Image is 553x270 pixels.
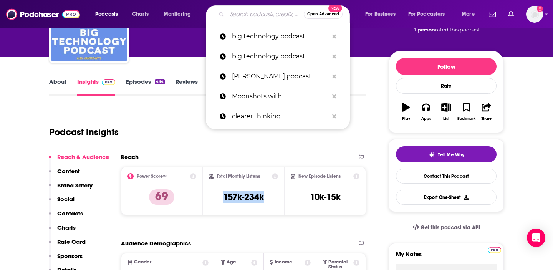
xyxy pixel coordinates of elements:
[6,7,80,22] img: Podchaser - Follow, Share and Rate Podcasts
[328,5,342,12] span: New
[328,260,352,270] span: Parental Status
[488,247,501,253] img: Podchaser Pro
[526,6,543,23] span: Logged in as sashagoldin
[223,191,264,203] h3: 157k-234k
[416,98,436,126] button: Apps
[49,182,93,196] button: Brand Safety
[505,8,517,21] a: Show notifications dropdown
[158,8,201,20] button: open menu
[232,46,328,66] p: big technology podcast
[206,46,350,66] a: big technology podcast
[396,169,497,184] a: Contact This Podcast
[57,238,86,245] p: Rate Card
[149,189,174,205] p: 69
[95,9,118,20] span: Podcasts
[396,190,497,205] button: Export One-Sheet
[77,78,115,96] a: InsightsPodchaser Pro
[90,8,128,20] button: open menu
[206,66,350,86] a: [PERSON_NAME] podcast
[275,260,292,265] span: Income
[49,78,66,96] a: About
[298,174,341,179] h2: New Episode Listens
[396,146,497,162] button: tell me why sparkleTell Me Why
[127,8,153,20] a: Charts
[176,78,198,96] a: Reviews
[121,240,191,247] h2: Audience Demographics
[232,66,328,86] p: robinson's podcast
[206,27,350,46] a: big technology podcast
[137,174,167,179] h2: Power Score™
[57,195,75,203] p: Social
[406,218,486,237] a: Get this podcast via API
[429,152,435,158] img: tell me why sparkle
[132,9,149,20] span: Charts
[310,191,341,203] h3: 10k-15k
[49,195,75,210] button: Social
[206,106,350,126] a: clearer thinking
[57,182,93,189] p: Brand Safety
[526,6,543,23] img: User Profile
[307,12,339,16] span: Open Advanced
[462,9,475,20] span: More
[402,116,410,121] div: Play
[421,224,480,231] span: Get this podcast via API
[436,98,456,126] button: List
[49,126,119,138] h1: Podcast Insights
[526,6,543,23] button: Show profile menu
[527,229,545,247] div: Open Intercom Messenger
[396,58,497,75] button: Follow
[49,210,83,224] button: Contacts
[49,224,76,238] button: Charts
[57,153,109,161] p: Reach & Audience
[443,116,449,121] div: List
[57,167,80,175] p: Content
[537,6,543,12] svg: Add a profile image
[49,153,109,167] button: Reach & Audience
[304,10,343,19] button: Open AdvancedNew
[227,260,236,265] span: Age
[134,260,151,265] span: Gender
[403,8,456,20] button: open menu
[57,210,83,217] p: Contacts
[396,78,497,94] div: Rate
[477,98,497,126] button: Share
[408,9,445,20] span: For Podcasters
[164,9,191,20] span: Monitoring
[213,5,357,23] div: Search podcasts, credits, & more...
[232,27,328,46] p: big technology podcast
[227,8,304,20] input: Search podcasts, credits, & more...
[456,8,484,20] button: open menu
[438,152,464,158] span: Tell Me Why
[232,86,328,106] p: Moonshots with Peter Diamandis
[435,27,480,33] span: rated this podcast
[365,9,396,20] span: For Business
[396,98,416,126] button: Play
[49,167,80,182] button: Content
[488,246,501,253] a: Pro website
[217,174,260,179] h2: Total Monthly Listens
[421,116,431,121] div: Apps
[57,252,83,260] p: Sponsors
[396,250,497,264] label: My Notes
[49,238,86,252] button: Rate Card
[126,78,165,96] a: Episodes434
[456,98,476,126] button: Bookmark
[457,116,475,121] div: Bookmark
[155,79,165,84] div: 434
[360,8,405,20] button: open menu
[486,8,499,21] a: Show notifications dropdown
[232,106,328,126] p: clearer thinking
[121,153,139,161] h2: Reach
[102,79,115,85] img: Podchaser Pro
[57,224,76,231] p: Charts
[481,116,492,121] div: Share
[206,86,350,106] a: Moonshots with [PERSON_NAME]
[414,27,435,33] span: 1 person
[49,252,83,267] button: Sponsors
